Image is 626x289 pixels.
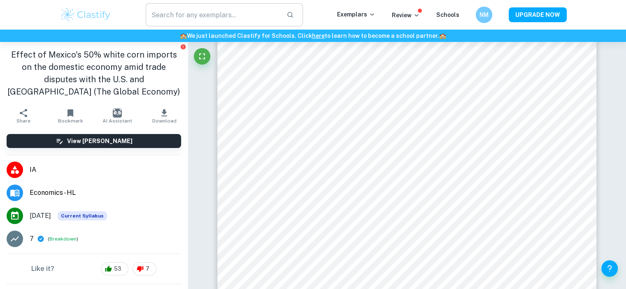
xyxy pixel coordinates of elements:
[392,11,420,20] p: Review
[67,136,133,146] h6: View [PERSON_NAME]
[312,32,325,39] a: here
[30,211,51,221] span: [DATE]
[58,118,83,124] span: Bookmark
[476,7,492,23] button: NM
[180,44,186,50] button: Report issue
[601,260,618,277] button: Help and Feedback
[194,48,210,65] button: Fullscreen
[30,165,181,175] span: IA
[7,49,181,98] h1: Effect of Mexico's 50% white corn imports on the domestic economy amid trade disputes with the U....
[47,104,94,127] button: Bookmark
[31,264,54,274] h6: Like it?
[337,10,375,19] p: Exemplars
[2,31,624,40] h6: We just launched Clastify for Schools. Click to learn how to become a school partner.
[109,265,126,273] span: 53
[180,32,187,39] span: 🏫
[436,12,459,18] a: Schools
[30,188,181,198] span: Economics - HL
[146,3,280,26] input: Search for any exemplars...
[58,211,107,220] span: Current Syllabus
[49,235,77,243] button: Breakdown
[101,262,128,275] div: 53
[113,109,122,118] img: AI Assistant
[133,262,156,275] div: 7
[152,118,177,124] span: Download
[30,234,34,244] p: 7
[7,134,181,148] button: View [PERSON_NAME]
[439,32,446,39] span: 🏫
[58,211,107,220] div: This exemplar is based on the current syllabus. Feel free to refer to it for inspiration/ideas wh...
[141,104,188,127] button: Download
[102,118,132,124] span: AI Assistant
[479,10,489,19] h6: NM
[16,118,30,124] span: Share
[60,7,112,23] img: Clastify logo
[141,265,154,273] span: 7
[48,235,78,243] span: ( )
[509,7,567,22] button: UPGRADE NOW
[94,104,141,127] button: AI Assistant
